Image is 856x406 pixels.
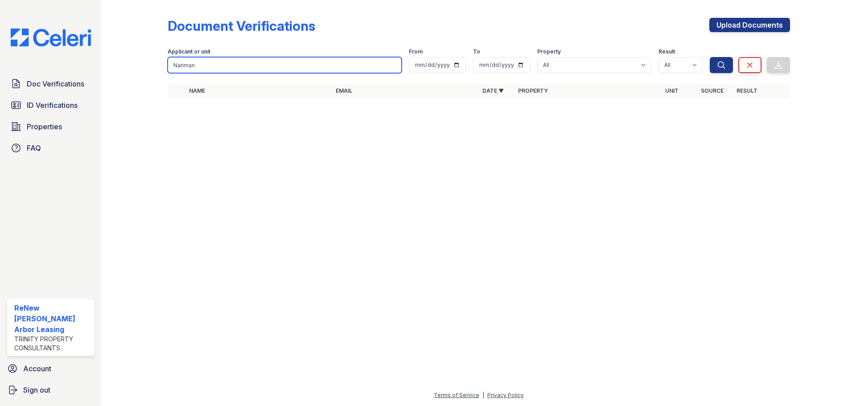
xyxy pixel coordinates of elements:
[27,100,78,111] span: ID Verifications
[487,392,524,398] a: Privacy Policy
[658,48,675,55] label: Result
[168,57,402,73] input: Search by name, email, or unit number
[482,392,484,398] div: |
[4,381,98,399] a: Sign out
[473,48,480,55] label: To
[7,96,95,114] a: ID Verifications
[7,118,95,135] a: Properties
[434,392,479,398] a: Terms of Service
[4,360,98,377] a: Account
[665,87,679,94] a: Unit
[23,385,50,395] span: Sign out
[27,143,41,153] span: FAQ
[168,48,210,55] label: Applicant or unit
[7,139,95,157] a: FAQ
[336,87,352,94] a: Email
[737,87,757,94] a: Result
[4,29,98,46] img: CE_Logo_Blue-a8612792a0a2168367f1c8372b55b34899dd931a85d93a1a3d3e32e68fde9ad4.png
[27,121,62,132] span: Properties
[7,75,95,93] a: Doc Verifications
[482,87,504,94] a: Date ▼
[14,303,91,335] div: ReNew [PERSON_NAME] Arbor Leasing
[537,48,561,55] label: Property
[168,18,315,34] div: Document Verifications
[189,87,205,94] a: Name
[23,363,51,374] span: Account
[518,87,548,94] a: Property
[14,335,91,353] div: Trinity Property Consultants
[701,87,724,94] a: Source
[27,78,84,89] span: Doc Verifications
[709,18,790,32] a: Upload Documents
[409,48,423,55] label: From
